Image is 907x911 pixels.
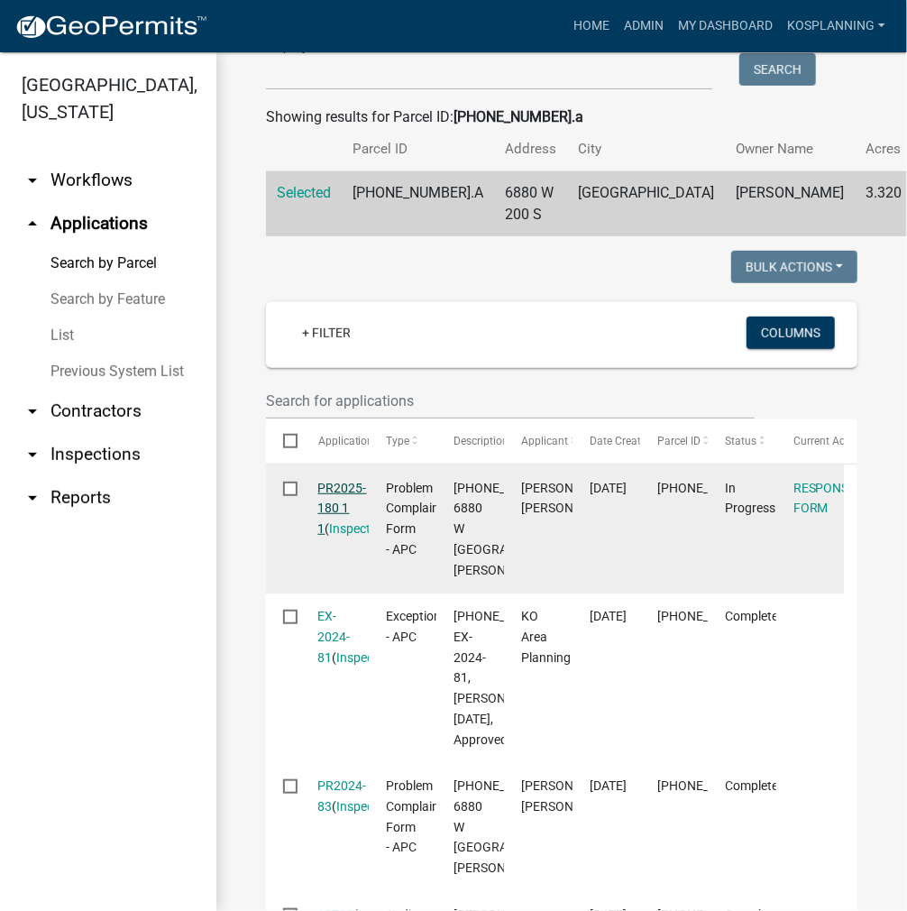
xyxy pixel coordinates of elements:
[288,317,365,349] a: + Filter
[22,400,43,422] i: arrow_drop_down
[522,435,569,447] span: Applicant
[22,170,43,191] i: arrow_drop_down
[386,609,441,644] span: Exception - APC
[780,9,893,43] a: kosplanning
[726,481,776,516] span: In Progress
[266,106,857,128] div: Showing results for Parcel ID:
[617,9,671,43] a: Admin
[573,419,640,463] datatable-header-cell: Date Created
[640,419,708,463] datatable-header-cell: Parcel ID
[386,435,409,447] span: Type
[342,171,494,237] td: [PHONE_NUMBER].A
[318,776,352,817] div: ( )
[590,778,627,793] span: 04/16/2024
[318,609,351,665] a: EX-2024-81
[318,481,367,537] a: PR2025-180 1 1
[300,419,368,463] datatable-header-cell: Application Number
[725,128,855,170] th: Owner Name
[708,419,775,463] datatable-header-cell: Status
[342,128,494,170] th: Parcel ID
[567,171,725,237] td: [GEOGRAPHIC_DATA]
[277,184,331,201] a: Selected
[453,778,575,875] span: 013-106-008.A, 6880 W 200 S, Montelongo Rikko
[590,435,653,447] span: Date Created
[386,778,444,854] span: Problem Complaint Form - APC
[726,609,786,623] span: Completed
[776,419,844,463] datatable-header-cell: Current Activity
[522,609,572,665] span: KO Area Planning
[590,609,627,623] span: 05/15/2024
[318,435,417,447] span: Application Number
[567,128,725,170] th: City
[522,778,618,814] span: Lee Ann Taylor
[453,108,583,125] strong: [PHONE_NUMBER].a
[726,778,786,793] span: Completed
[793,435,868,447] span: Current Activity
[386,481,444,557] span: Problem Complaint Form - APC
[504,419,572,463] datatable-header-cell: Applicant
[566,9,617,43] a: Home
[590,481,627,495] span: 05/01/2025
[494,128,567,170] th: Address
[726,435,757,447] span: Status
[22,213,43,235] i: arrow_drop_up
[657,609,775,623] span: 013-106-008.A
[657,481,775,495] span: 013-106-008.A
[22,444,43,465] i: arrow_drop_down
[22,487,43,509] i: arrow_drop_down
[453,435,508,447] span: Description
[337,799,402,814] a: Inspections
[337,650,402,665] a: Inspections
[330,521,395,536] a: Inspections
[369,419,436,463] datatable-header-cell: Type
[657,778,775,793] span: 013-106-008.A
[436,419,504,463] datatable-header-cell: Description
[657,435,701,447] span: Parcel ID
[731,251,857,283] button: Bulk Actions
[318,478,352,539] div: ( )
[318,606,352,667] div: ( )
[725,171,855,237] td: [PERSON_NAME]
[494,171,567,237] td: 6880 W 200 S
[747,317,835,349] button: Columns
[739,53,816,86] button: Search
[453,481,575,577] span: 013-106-008.A, 6880 W 200 S, Montelongo Rikko
[522,481,618,516] span: Lee Ann Taylor
[266,382,755,419] input: Search for applications
[266,419,300,463] datatable-header-cell: Select
[318,778,367,814] a: PR2024-83
[793,481,857,516] a: RESPONSE FORM
[453,609,574,747] span: 013-106-008.A, EX-2024-81, RIKKO MONTELONGO, 06/11/2024, Approved,
[671,9,780,43] a: My Dashboard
